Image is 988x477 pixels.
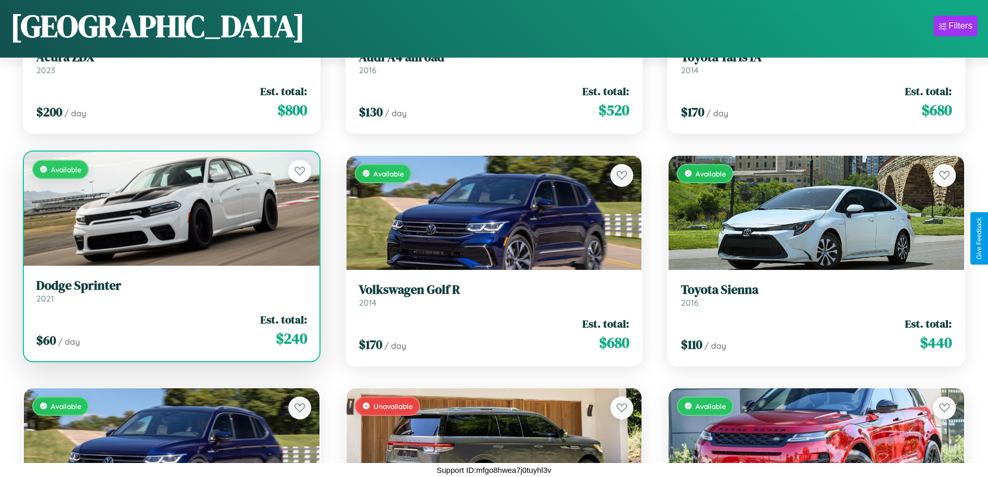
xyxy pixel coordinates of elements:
span: / day [384,340,406,351]
span: 2014 [681,65,699,75]
span: Est. total: [905,84,952,99]
span: $ 60 [36,332,56,349]
h3: Dodge Sprinter [36,278,307,293]
span: Est. total: [582,316,629,331]
span: $ 680 [922,100,952,120]
span: $ 130 [359,103,383,120]
span: / day [58,336,80,347]
a: Toyota Sienna2016 [681,282,952,308]
span: $ 680 [599,332,629,353]
span: / day [706,108,728,118]
span: Est. total: [582,84,629,99]
span: Available [51,402,81,411]
h3: Volkswagen Golf R [359,282,630,297]
span: $ 240 [276,328,307,349]
span: Available [51,165,81,174]
span: / day [385,108,407,118]
span: 2021 [36,293,54,304]
span: $ 110 [681,336,702,353]
span: $ 200 [36,103,62,120]
div: Give Feedback [976,217,983,260]
span: 2014 [359,297,377,308]
span: $ 170 [681,103,704,120]
span: Available [373,169,404,178]
span: $ 440 [920,332,952,353]
span: $ 800 [277,100,307,120]
h3: Toyota Sienna [681,282,952,297]
span: $ 170 [359,336,382,353]
span: Unavailable [373,402,413,411]
span: $ 520 [599,100,629,120]
a: Toyota Yaris iA2014 [681,50,952,75]
div: Filters [949,21,972,31]
span: Available [695,169,726,178]
a: Dodge Sprinter2021 [36,278,307,304]
span: Est. total: [905,316,952,331]
span: / day [64,108,86,118]
h3: Acura ZDX [36,50,307,65]
a: Volkswagen Golf R2014 [359,282,630,308]
span: Available [695,402,726,411]
span: 2023 [36,65,55,75]
a: Audi A4 allroad2016 [359,50,630,75]
button: Filters [934,16,978,36]
a: Acura ZDX2023 [36,50,307,75]
span: Est. total: [260,312,307,327]
span: Est. total: [260,84,307,99]
h3: Toyota Yaris iA [681,50,952,65]
span: 2016 [681,297,699,308]
span: / day [704,340,726,351]
p: Support ID: mfgo8hwea7j0tuyhl3v [437,463,551,477]
h3: Audi A4 allroad [359,50,630,65]
span: 2016 [359,65,377,75]
h1: [GEOGRAPHIC_DATA] [10,5,305,47]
